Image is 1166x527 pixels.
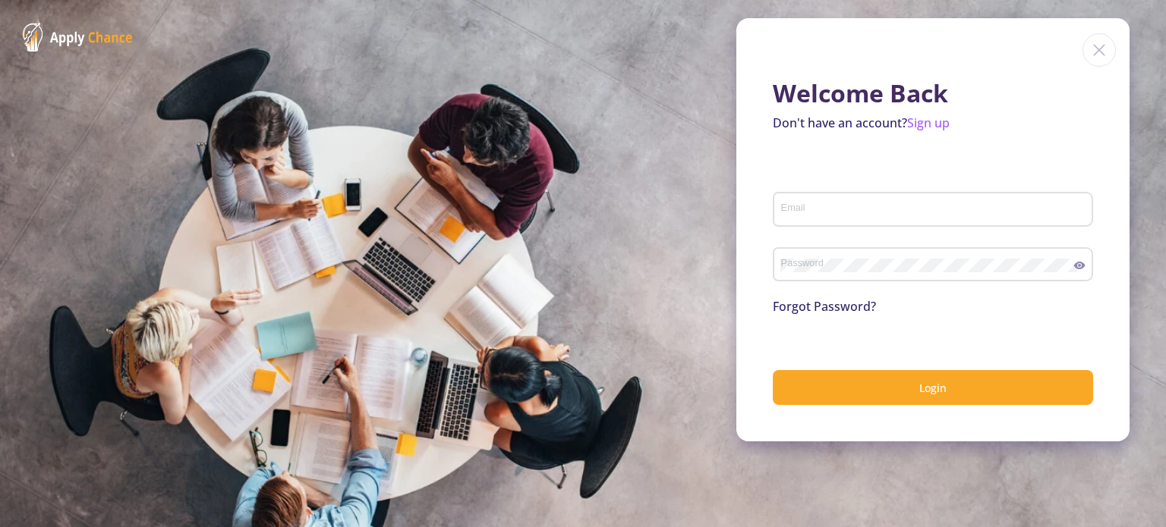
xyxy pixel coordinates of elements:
[907,114,950,131] a: Sign up
[1082,33,1116,67] img: close icon
[773,370,1093,406] button: Login
[773,114,1093,132] p: Don't have an account?
[773,298,876,315] a: Forgot Password?
[773,79,1093,108] h1: Welcome Back
[23,23,133,52] img: ApplyChance Logo
[919,381,947,395] span: Login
